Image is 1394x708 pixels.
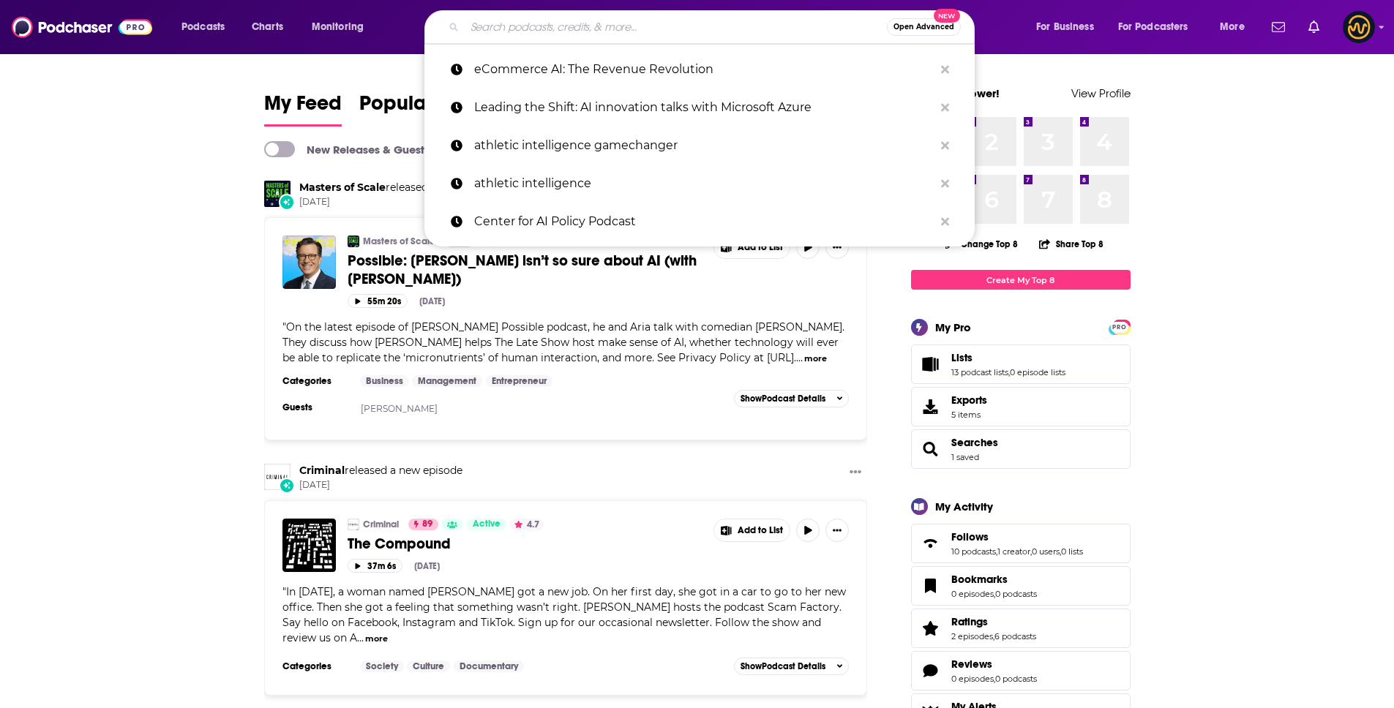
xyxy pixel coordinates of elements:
a: My Feed [264,91,342,127]
a: Business [360,375,409,387]
span: For Business [1036,17,1094,37]
span: 5 items [951,410,987,420]
span: [DATE] [299,196,503,208]
a: The Compound [282,519,336,572]
span: Reviews [911,651,1131,690]
a: 0 episodes [951,589,994,599]
a: Ratings [951,615,1036,628]
a: PRO [1111,321,1128,332]
a: Active [467,519,506,530]
button: open menu [1210,15,1263,39]
a: Masters of Scale [348,236,359,247]
a: 1 saved [951,452,979,462]
a: Culture [407,660,450,672]
span: Logged in as LowerStreet [1343,11,1375,43]
a: Criminal [363,519,399,530]
a: 0 podcasts [995,589,1037,599]
a: Lists [916,354,945,374]
div: My Pro [935,320,971,334]
button: Show More Button [714,519,790,541]
a: Show notifications dropdown [1266,15,1291,39]
button: open menu [301,15,383,39]
span: Lists [911,344,1131,384]
a: Reviews [916,660,945,681]
span: " [282,320,844,364]
button: Show More Button [825,519,849,542]
a: Follows [916,533,945,554]
span: PRO [1111,322,1128,333]
a: Masters of Scale [363,236,435,247]
a: Criminal [299,464,345,477]
button: 37m 6s [348,559,402,573]
button: Show profile menu [1343,11,1375,43]
span: , [994,589,995,599]
a: The Compound [348,535,703,553]
button: 55m 20s [348,294,408,308]
span: Add to List [738,242,783,253]
button: open menu [1026,15,1112,39]
span: Reviews [951,658,992,671]
a: 0 lists [1061,546,1083,557]
span: My Feed [264,91,342,124]
button: open menu [171,15,244,39]
span: Exports [951,393,987,407]
button: Show More Button [825,236,849,259]
button: Open AdvancedNew [887,18,961,36]
span: Show Podcast Details [741,393,825,404]
button: 4.7 [510,519,544,530]
span: , [994,674,995,684]
button: ShowPodcast Details [734,658,850,675]
a: Bookmarks [916,576,945,596]
a: Show notifications dropdown [1303,15,1325,39]
h3: Categories [282,660,348,672]
img: Criminal [348,519,359,530]
a: Documentary [454,660,524,672]
a: 13 podcast lists [951,367,1008,377]
a: 0 episodes [951,674,994,684]
a: 10 podcasts [951,546,996,557]
span: Charts [252,17,283,37]
span: Add to List [738,525,783,536]
div: [DATE] [414,561,440,571]
p: eCommerce AI: The Revenue Revolution [474,50,934,88]
div: My Activity [935,500,993,513]
a: Create My Top 8 [911,270,1131,290]
img: Criminal [264,464,291,490]
a: 0 users [1032,546,1060,557]
img: Masters of Scale [264,181,291,207]
a: Exports [911,387,1131,426]
a: Possible: [PERSON_NAME] isn’t so sure about AI (with [PERSON_NAME]) [348,252,703,288]
a: Popular Feed [359,91,484,127]
a: 2 episodes [951,631,993,641]
a: [PERSON_NAME] [361,403,438,414]
a: Leading the Shift: AI innovation talks with Microsoft Azure [424,88,975,127]
span: Podcasts [181,17,225,37]
a: eCommerce AI: The Revenue Revolution [424,50,975,88]
span: , [1030,546,1032,557]
span: Open Advanced [893,23,954,31]
h3: released a new episode [299,181,503,195]
a: Reviews [951,658,1037,671]
span: Follows [951,530,989,543]
a: 1 creator [997,546,1030,557]
a: Charts [242,15,292,39]
a: New Releases & Guests Only [264,141,457,157]
a: 89 [408,519,438,530]
button: more [365,633,388,645]
a: Searches [951,436,998,449]
a: Possible: Stephen Colbert isn’t so sure about AI (with Reid Hoffman) [282,236,336,289]
button: Show More Button [844,464,867,482]
p: Leading the Shift: AI innovation talks with Microsoft Azure [474,88,934,127]
a: View Profile [1071,86,1131,100]
span: Popular Feed [359,91,484,124]
button: more [804,353,827,365]
span: " [282,585,846,644]
span: Monitoring [312,17,364,37]
span: 89 [422,517,432,532]
span: In [DATE], a woman named [PERSON_NAME] got a new job. On her first day, she got in a car to go to... [282,585,846,644]
a: Entrepreneur [486,375,552,387]
button: Share Top 8 [1038,230,1104,258]
button: ShowPodcast Details [734,390,850,407]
